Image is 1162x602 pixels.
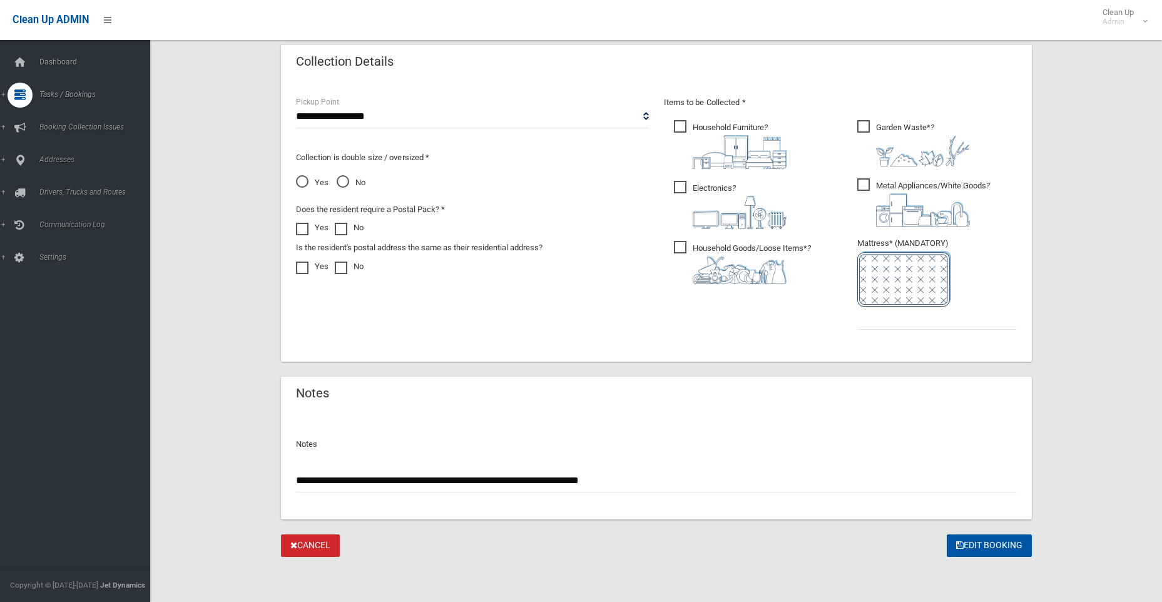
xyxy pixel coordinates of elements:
[693,183,787,229] i: ?
[296,175,329,190] span: Yes
[1096,8,1146,26] span: Clean Up
[296,259,329,274] label: Yes
[674,241,811,284] span: Household Goods/Loose Items*
[10,581,98,589] span: Copyright © [DATE]-[DATE]
[693,135,787,169] img: aa9efdbe659d29b613fca23ba79d85cb.png
[664,95,1017,110] p: Items to be Collected *
[335,259,364,274] label: No
[36,253,160,262] span: Settings
[100,581,145,589] strong: Jet Dynamics
[693,256,787,284] img: b13cc3517677393f34c0a387616ef184.png
[296,220,329,235] label: Yes
[693,243,811,284] i: ?
[36,155,160,164] span: Addresses
[13,14,89,26] span: Clean Up ADMIN
[674,181,787,229] span: Electronics
[281,381,344,406] header: Notes
[296,150,649,165] p: Collection is double size / oversized *
[296,202,445,217] label: Does the resident require a Postal Pack? *
[36,90,160,99] span: Tasks / Bookings
[281,49,409,74] header: Collection Details
[693,196,787,229] img: 394712a680b73dbc3d2a6a3a7ffe5a07.png
[36,58,160,66] span: Dashboard
[281,534,340,558] a: Cancel
[876,181,990,227] i: ?
[857,178,990,227] span: Metal Appliances/White Goods
[876,193,970,227] img: 36c1b0289cb1767239cdd3de9e694f19.png
[674,120,787,169] span: Household Furniture
[296,437,1017,452] p: Notes
[693,123,787,169] i: ?
[947,534,1032,558] button: Edit Booking
[857,238,1017,307] span: Mattress* (MANDATORY)
[857,120,970,166] span: Garden Waste*
[1103,17,1134,26] small: Admin
[36,220,160,229] span: Communication Log
[36,188,160,196] span: Drivers, Trucks and Routes
[36,123,160,131] span: Booking Collection Issues
[876,123,970,166] i: ?
[335,220,364,235] label: No
[337,175,365,190] span: No
[296,240,543,255] label: Is the resident's postal address the same as their residential address?
[876,135,970,166] img: 4fd8a5c772b2c999c83690221e5242e0.png
[857,251,951,307] img: e7408bece873d2c1783593a074e5cb2f.png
